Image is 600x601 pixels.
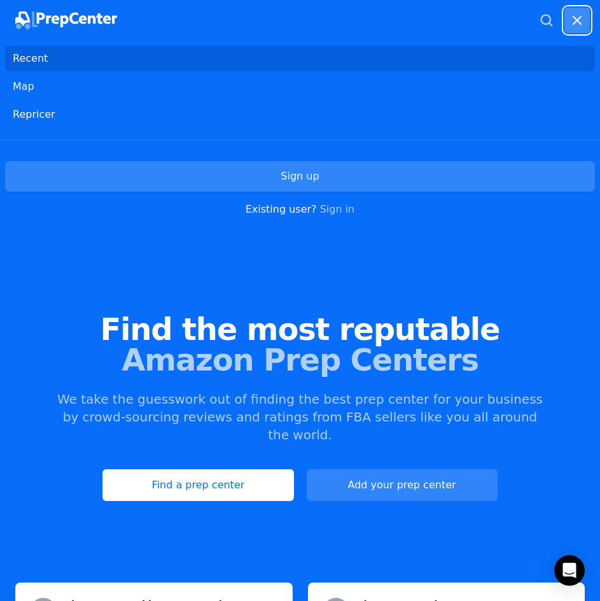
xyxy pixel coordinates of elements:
a: Repricer [5,102,595,127]
p: We take the guesswork out of finding the best prep center for your business by crowd-sourcing rev... [56,390,545,444]
div: Open Intercom Messenger [554,555,585,586]
a: Recent [5,46,595,71]
span: Amazon Prep Centers [15,344,585,375]
span: Find the most reputable [15,314,585,344]
a: Sign up [5,161,595,192]
a: Map [5,74,595,99]
a: Sign in [320,203,355,215]
img: PrepCenter [15,11,117,29]
a: Find a prep center [102,469,293,501]
a: Add your prep center [307,469,498,501]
